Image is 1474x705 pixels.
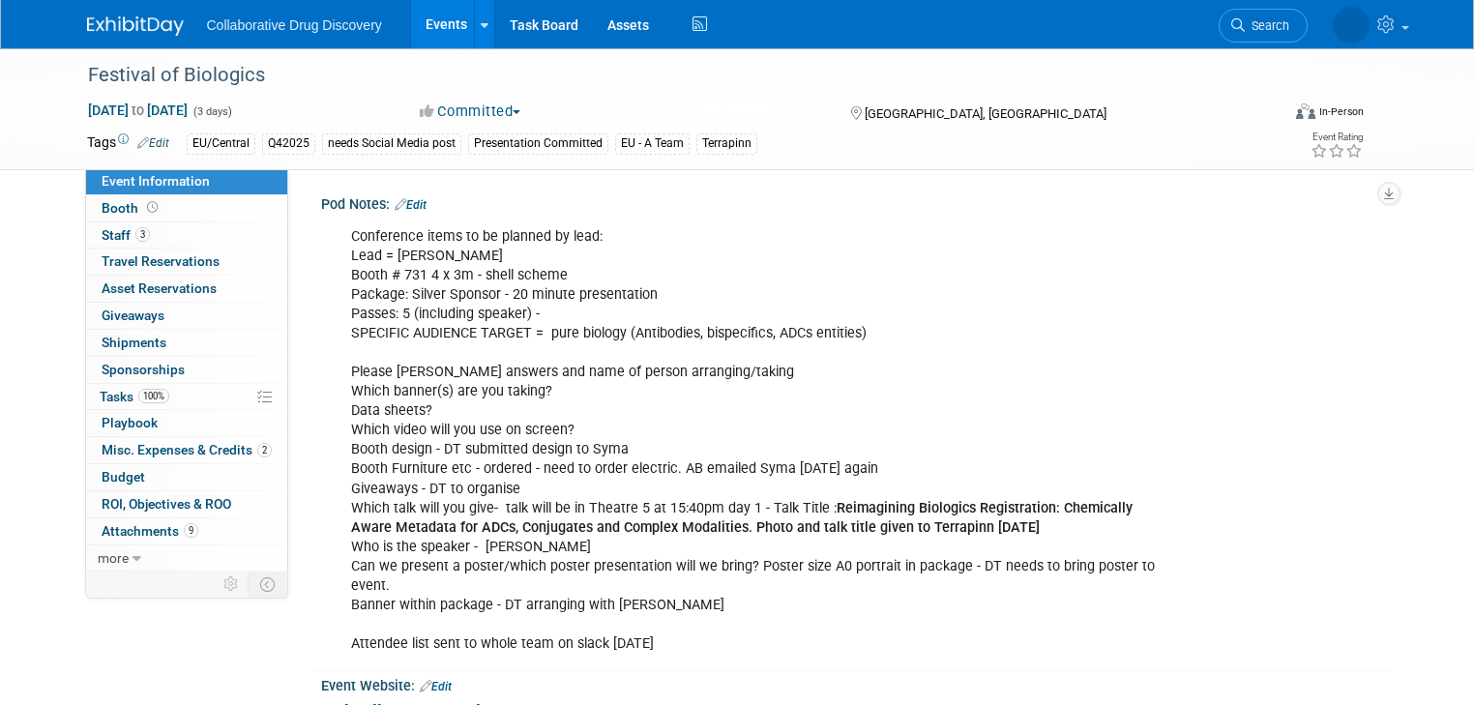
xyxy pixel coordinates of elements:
a: Event Information [86,168,287,194]
a: Shipments [86,330,287,356]
a: Asset Reservations [86,276,287,302]
span: Budget [102,469,145,485]
a: Staff3 [86,222,287,249]
a: Edit [420,680,452,693]
span: Playbook [102,415,158,430]
span: to [129,103,147,118]
span: Misc. Expenses & Credits [102,442,272,457]
td: Tags [87,132,169,155]
div: Event Rating [1311,132,1363,142]
a: more [86,545,287,572]
div: In-Person [1318,104,1364,119]
span: 9 [184,523,198,538]
span: Giveaways [102,308,164,323]
img: Format-Inperson.png [1296,103,1315,119]
a: ROI, Objectives & ROO [86,491,287,517]
span: [GEOGRAPHIC_DATA], [GEOGRAPHIC_DATA] [865,106,1106,121]
span: Attachments [102,523,198,539]
a: Search [1219,9,1308,43]
b: Reimagining Biologics Registration: Chemically Aware Metadata for ADCs, Conjugates and Complex Mo... [351,500,1133,536]
div: EU - A Team [615,133,690,154]
span: ROI, Objectives & ROO [102,496,231,512]
a: Travel Reservations [86,249,287,275]
div: EU/Central [187,133,255,154]
img: ExhibitDay [87,16,184,36]
span: Travel Reservations [102,253,220,269]
div: needs Social Media post [322,133,461,154]
a: Playbook [86,410,287,436]
a: Edit [395,198,427,212]
span: Booth not reserved yet [143,200,162,215]
a: Misc. Expenses & Credits2 [86,437,287,463]
a: Edit [137,136,169,150]
div: Festival of Biologics [81,58,1255,93]
a: Giveaways [86,303,287,329]
span: Asset Reservations [102,280,217,296]
span: 100% [138,389,169,403]
span: [DATE] [DATE] [87,102,189,119]
div: Terrapinn [696,133,757,154]
span: 3 [135,227,150,242]
div: Q42025 [262,133,315,154]
td: Toggle Event Tabs [248,572,287,597]
div: Presentation Committed [468,133,608,154]
div: Event Website: [321,671,1388,696]
span: 2 [257,443,272,457]
span: Booth [102,200,162,216]
span: Staff [102,227,150,243]
div: Pod Notes: [321,190,1388,215]
a: Budget [86,464,287,490]
span: Event Information [102,173,210,189]
div: Conference items to be planned by lead: Lead = [PERSON_NAME] Booth # 731 4 x 3m - shell scheme Pa... [338,218,1181,664]
span: (3 days) [192,105,232,118]
td: Personalize Event Tab Strip [215,572,249,597]
span: Collaborative Drug Discovery [207,17,382,33]
a: Booth [86,195,287,221]
span: Shipments [102,335,166,350]
div: Event Format [1175,101,1364,130]
a: Tasks100% [86,384,287,410]
span: Sponsorships [102,362,185,377]
span: Search [1245,18,1289,33]
a: Sponsorships [86,357,287,383]
span: Tasks [100,389,169,404]
span: more [98,550,129,566]
button: Committed [413,102,528,122]
img: Amanda Briggs [1333,7,1370,44]
a: Attachments9 [86,518,287,544]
